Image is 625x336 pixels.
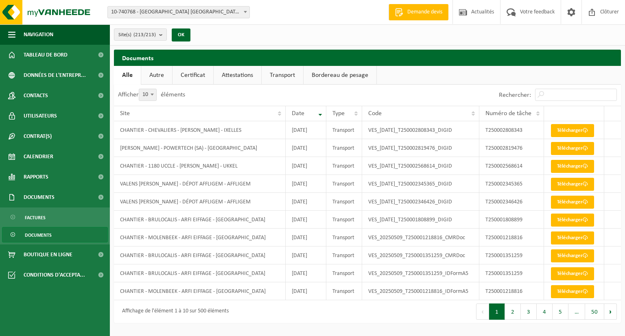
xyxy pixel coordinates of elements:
[286,282,326,300] td: [DATE]
[24,85,48,106] span: Contacts
[173,66,213,85] a: Certificat
[485,110,531,117] span: Numéro de tâche
[114,247,286,264] td: CHANTIER - BRULOCALIS - ARFI EIFFAGE - [GEOGRAPHIC_DATA]
[326,139,362,157] td: Transport
[604,303,617,320] button: Next
[120,110,130,117] span: Site
[139,89,157,101] span: 10
[114,193,286,211] td: VALENS [PERSON_NAME] - DÉPOT AFFLIGEM - AFFLIGEM
[286,264,326,282] td: [DATE]
[521,303,537,320] button: 3
[585,303,604,320] button: 50
[286,121,326,139] td: [DATE]
[286,175,326,193] td: [DATE]
[172,28,190,41] button: OK
[505,303,521,320] button: 2
[326,193,362,211] td: Transport
[114,28,167,41] button: Site(s)(213/213)
[114,50,621,65] h2: Documents
[139,89,156,100] span: 10
[24,24,53,45] span: Navigation
[489,303,505,320] button: 1
[479,121,544,139] td: T250002808343
[114,157,286,175] td: CHANTIER - 1180 UCCLE - [PERSON_NAME] - UKKEL
[107,6,250,18] span: 10-740768 - VALENS DÉPARTEMENT ARFI EIFFAGE - OUDERGEM
[108,7,249,18] span: 10-740768 - VALENS DÉPARTEMENT ARFI EIFFAGE - OUDERGEM
[551,178,594,191] a: Télécharger
[326,121,362,139] td: Transport
[24,45,68,65] span: Tableau de bord
[389,4,448,20] a: Demande devis
[326,282,362,300] td: Transport
[326,175,362,193] td: Transport
[25,227,52,243] span: Documents
[214,66,261,85] a: Attestations
[326,264,362,282] td: Transport
[479,139,544,157] td: T250002819476
[362,264,479,282] td: VES_20250509_T250001351259_IDFormA5
[286,193,326,211] td: [DATE]
[114,264,286,282] td: CHANTIER - BRULOCALIS - ARFI EIFFAGE - [GEOGRAPHIC_DATA]
[551,231,594,244] a: Télécharger
[479,211,544,229] td: T250001808899
[537,303,553,320] button: 4
[286,157,326,175] td: [DATE]
[362,282,479,300] td: VES_20250509_T250001218816_IDFormA5
[24,187,55,207] span: Documents
[292,110,304,117] span: Date
[141,66,172,85] a: Autre
[551,285,594,298] a: Télécharger
[479,175,544,193] td: T250002345365
[286,139,326,157] td: [DATE]
[304,66,376,85] a: Bordereau de pesage
[479,193,544,211] td: T250002346426
[362,139,479,157] td: VES_[DATE]_T250002819476_DIGID
[479,229,544,247] td: T250001218816
[286,211,326,229] td: [DATE]
[405,8,444,16] span: Demande devis
[368,110,382,117] span: Code
[326,229,362,247] td: Transport
[553,303,568,320] button: 5
[24,65,86,85] span: Données de l'entrepr...
[114,66,141,85] a: Alle
[133,32,156,37] count: (213/213)
[24,126,52,146] span: Contrat(s)
[114,229,286,247] td: CHANTIER - MOLENBEEK - ARFI EIFFAGE - [GEOGRAPHIC_DATA]
[326,157,362,175] td: Transport
[476,303,489,320] button: Previous
[24,106,57,126] span: Utilisateurs
[362,229,479,247] td: VES_20250509_T250001218816_CMRDoc
[362,247,479,264] td: VES_20250509_T250001351259_CMRDoc
[479,282,544,300] td: T250001218816
[362,211,479,229] td: VES_[DATE]_T250001808899_DIGID
[114,175,286,193] td: VALENS [PERSON_NAME] - DÉPOT AFFLIGEM - AFFLIGEM
[286,229,326,247] td: [DATE]
[114,121,286,139] td: CHANTIER - CHEVALIERS - [PERSON_NAME] - IXELLES
[24,167,48,187] span: Rapports
[326,211,362,229] td: Transport
[362,157,479,175] td: VES_[DATE]_T250002568614_DIGID
[362,175,479,193] td: VES_[DATE]_T250002345365_DIGID
[118,92,185,98] label: Afficher éléments
[114,211,286,229] td: CHANTIER - BRULOCALIS - ARFI EIFFAGE - [GEOGRAPHIC_DATA]
[479,264,544,282] td: T250001351259
[2,227,108,242] a: Documents
[551,142,594,155] a: Télécharger
[25,210,46,225] span: Factures
[551,160,594,173] a: Télécharger
[551,249,594,262] a: Télécharger
[551,124,594,137] a: Télécharger
[479,247,544,264] td: T250001351259
[286,247,326,264] td: [DATE]
[568,303,585,320] span: …
[479,157,544,175] td: T250002568614
[362,193,479,211] td: VES_[DATE]_T250002346426_DIGID
[262,66,303,85] a: Transport
[551,214,594,227] a: Télécharger
[499,92,531,98] label: Rechercher:
[2,209,108,225] a: Factures
[114,139,286,157] td: [PERSON_NAME] - POWERTECH (SA) - [GEOGRAPHIC_DATA]
[326,247,362,264] td: Transport
[332,110,345,117] span: Type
